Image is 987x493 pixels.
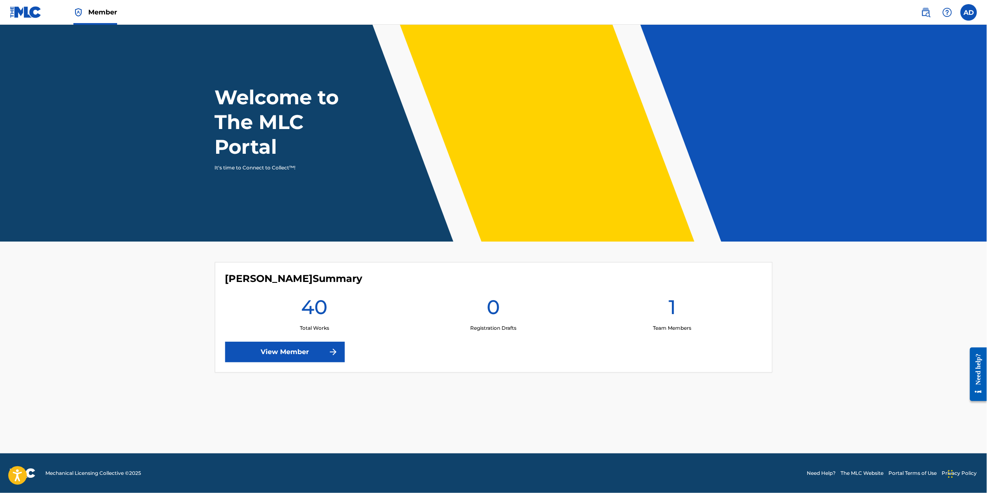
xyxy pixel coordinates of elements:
p: Total Works [300,324,329,332]
img: f7272a7cc735f4ea7f67.svg [328,347,338,357]
h1: 1 [669,295,676,324]
div: Trascina [948,462,953,486]
h1: Welcome to The MLC Portal [215,85,369,159]
iframe: Chat Widget [946,453,987,493]
div: User Menu [961,4,977,21]
iframe: Resource Center [964,341,987,407]
a: The MLC Website [841,470,884,477]
a: Portal Terms of Use [889,470,937,477]
a: Privacy Policy [942,470,977,477]
p: Registration Drafts [470,324,516,332]
img: help [942,7,952,17]
h1: 40 [301,295,327,324]
h1: 0 [487,295,500,324]
img: MLC Logo [10,6,42,18]
h4: Andrea De Bernardi [225,272,363,285]
div: Help [939,4,956,21]
img: logo [10,468,35,478]
img: search [921,7,931,17]
a: View Member [225,342,345,362]
span: Mechanical Licensing Collective © 2025 [45,470,141,477]
img: Top Rightsholder [73,7,83,17]
span: Member [88,7,117,17]
div: Widget chat [946,453,987,493]
a: Public Search [918,4,934,21]
a: Need Help? [807,470,836,477]
p: Team Members [653,324,692,332]
p: It's time to Connect to Collect™! [215,164,358,171]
